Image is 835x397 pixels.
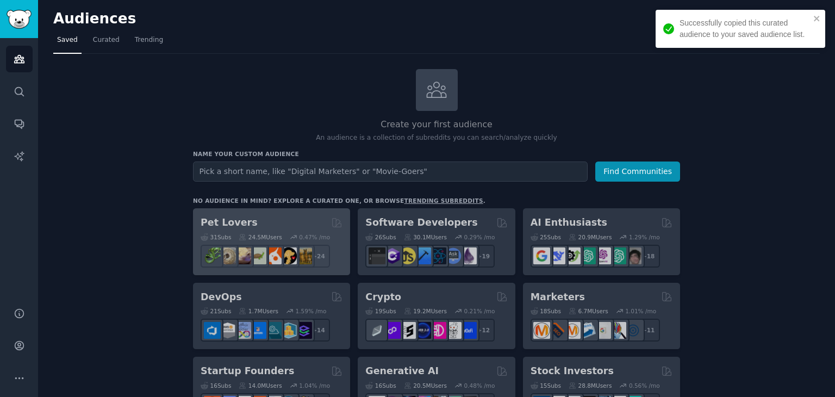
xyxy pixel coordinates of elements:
[404,197,483,204] a: trending subreddits
[193,118,680,132] h2: Create your first audience
[131,32,167,54] a: Trending
[53,10,732,28] h2: Audiences
[813,14,821,23] button: close
[53,32,82,54] a: Saved
[193,162,588,182] input: Pick a short name, like "Digital Marketers" or "Movie-Goers"
[193,197,485,204] div: No audience in mind? Explore a curated one, or browse .
[193,133,680,143] p: An audience is a collection of subreddits you can search/analyze quickly
[135,35,163,45] span: Trending
[595,162,680,182] button: Find Communities
[57,35,78,45] span: Saved
[193,150,680,158] h3: Name your custom audience
[7,10,32,29] img: GummySearch logo
[680,17,810,40] div: Successfully copied this curated audience to your saved audience list.
[93,35,120,45] span: Curated
[89,32,123,54] a: Curated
